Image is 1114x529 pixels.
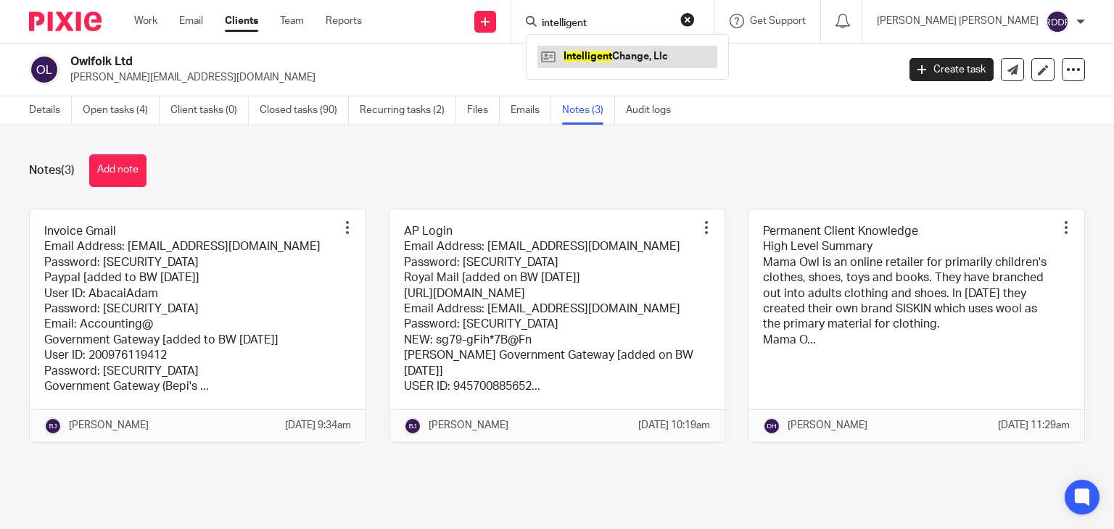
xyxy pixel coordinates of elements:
[260,96,349,125] a: Closed tasks (90)
[763,417,780,435] img: svg%3E
[877,14,1039,28] p: [PERSON_NAME] [PERSON_NAME]
[638,418,710,433] p: [DATE] 10:19am
[29,96,72,125] a: Details
[562,96,615,125] a: Notes (3)
[750,16,806,26] span: Get Support
[29,54,59,85] img: svg%3E
[280,14,304,28] a: Team
[680,12,695,27] button: Clear
[29,163,75,178] h1: Notes
[170,96,249,125] a: Client tasks (0)
[70,70,888,85] p: [PERSON_NAME][EMAIL_ADDRESS][DOMAIN_NAME]
[179,14,203,28] a: Email
[429,418,508,433] p: [PERSON_NAME]
[29,12,102,31] img: Pixie
[360,96,456,125] a: Recurring tasks (2)
[225,14,258,28] a: Clients
[61,164,75,176] span: (3)
[511,96,551,125] a: Emails
[909,58,994,81] a: Create task
[467,96,500,125] a: Files
[404,417,421,435] img: svg%3E
[89,154,147,187] button: Add note
[626,96,682,125] a: Audit logs
[44,417,62,435] img: svg%3E
[540,17,671,30] input: Search
[134,14,157,28] a: Work
[69,418,149,433] p: [PERSON_NAME]
[285,418,351,433] p: [DATE] 9:34am
[788,418,867,433] p: [PERSON_NAME]
[83,96,160,125] a: Open tasks (4)
[70,54,725,70] h2: Owlfolk Ltd
[1046,10,1069,33] img: svg%3E
[326,14,362,28] a: Reports
[998,418,1070,433] p: [DATE] 11:29am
